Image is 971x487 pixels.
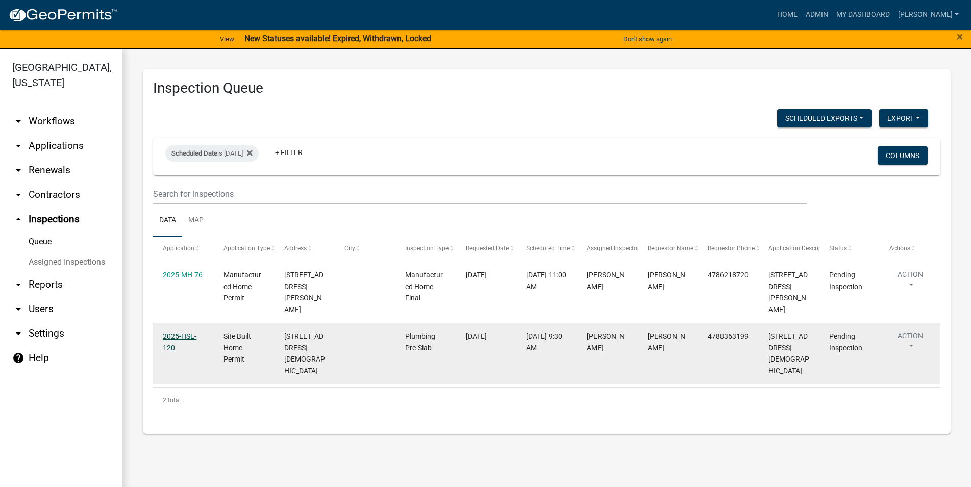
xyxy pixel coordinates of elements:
[12,140,24,152] i: arrow_drop_down
[12,115,24,127] i: arrow_drop_down
[163,271,203,279] a: 2025-MH-76
[405,332,435,352] span: Plumbing Pre-Slab
[648,271,685,291] span: Kevin Saip
[153,388,940,413] div: 2 total
[153,237,214,261] datatable-header-cell: Application
[526,269,567,293] div: [DATE] 11:00 AM
[344,245,355,252] span: City
[182,204,210,237] a: Map
[829,245,847,252] span: Status
[587,332,625,352] span: Jeremy
[267,143,311,162] a: + Filter
[708,332,749,340] span: 4788363199
[163,332,196,352] a: 2025-HSE-120
[284,332,325,375] span: 4419 SALEM CHURCH RD
[466,332,487,340] span: 08/19/2025
[244,34,431,43] strong: New Statuses available! Expired, Withdrawn, Locked
[802,5,832,24] a: Admin
[894,5,963,24] a: [PERSON_NAME]
[829,332,862,352] span: Pending Inspection
[648,332,685,352] span: MIke Willis
[274,237,335,261] datatable-header-cell: Address
[768,245,833,252] span: Application Description
[889,245,910,252] span: Actions
[587,271,625,291] span: Layla Kriz
[880,237,940,261] datatable-header-cell: Actions
[153,80,940,97] h3: Inspection Queue
[829,271,862,291] span: Pending Inspection
[768,332,809,375] span: 4419 SALEM CHURCH RD
[12,327,24,340] i: arrow_drop_down
[284,245,307,252] span: Address
[832,5,894,24] a: My Dashboard
[889,330,931,356] button: Action
[879,109,928,127] button: Export
[12,213,24,225] i: arrow_drop_up
[708,245,755,252] span: Requestor Phone
[12,164,24,176] i: arrow_drop_down
[223,332,251,364] span: Site Built Home Permit
[708,271,749,279] span: 4786218720
[214,237,275,261] datatable-header-cell: Application Type
[638,237,699,261] datatable-header-cell: Requestor Name
[12,352,24,364] i: help
[165,145,259,162] div: is [DATE]
[466,271,487,279] span: 08/26/2025
[12,189,24,201] i: arrow_drop_down
[216,31,238,47] a: View
[878,146,928,165] button: Columns
[526,245,570,252] span: Scheduled Time
[171,149,217,157] span: Scheduled Date
[889,269,931,295] button: Action
[698,237,759,261] datatable-header-cell: Requestor Phone
[773,5,802,24] a: Home
[456,237,516,261] datatable-header-cell: Requested Date
[223,245,270,252] span: Application Type
[284,271,323,314] span: 2997 SANDY POINT RD
[526,330,567,354] div: [DATE] 9:30 AM
[405,271,443,302] span: Manufactured Home Final
[335,237,395,261] datatable-header-cell: City
[957,30,963,44] span: ×
[619,31,676,47] button: Don't show again
[405,245,449,252] span: Inspection Type
[648,245,693,252] span: Requestor Name
[777,109,872,127] button: Scheduled Exports
[395,237,456,261] datatable-header-cell: Inspection Type
[587,245,639,252] span: Assigned Inspector
[12,303,24,315] i: arrow_drop_down
[577,237,638,261] datatable-header-cell: Assigned Inspector
[768,271,808,314] span: 2997 Sandy Point Rd
[223,271,261,302] span: Manufactured Home Permit
[466,245,509,252] span: Requested Date
[759,237,819,261] datatable-header-cell: Application Description
[12,278,24,291] i: arrow_drop_down
[819,237,880,261] datatable-header-cell: Status
[153,204,182,237] a: Data
[516,237,577,261] datatable-header-cell: Scheduled Time
[163,245,194,252] span: Application
[153,184,807,204] input: Search for inspections
[957,31,963,43] button: Close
